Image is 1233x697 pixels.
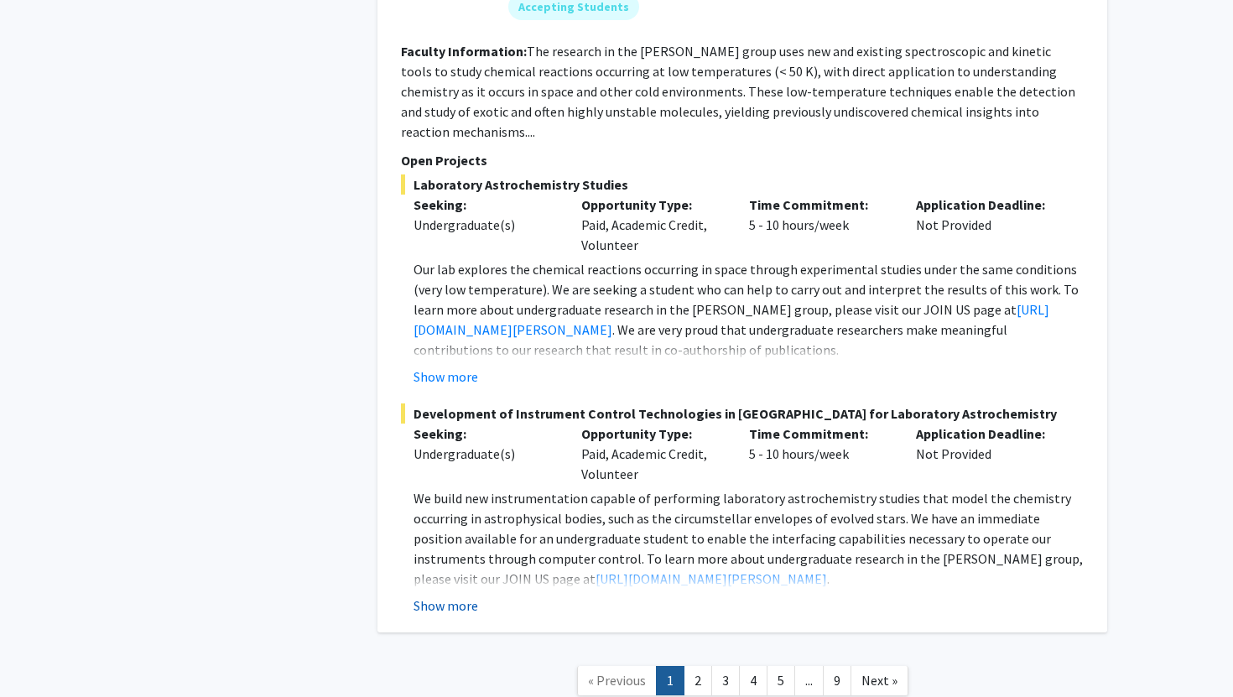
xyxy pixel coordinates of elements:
a: Next [851,666,908,695]
div: Undergraduate(s) [414,215,556,235]
span: Laboratory Astrochemistry Studies [401,174,1084,195]
p: Seeking: [414,424,556,444]
div: Not Provided [903,195,1071,255]
div: 5 - 10 hours/week [736,195,904,255]
a: 2 [684,666,712,695]
a: 9 [823,666,851,695]
p: Opportunity Type: [581,424,724,444]
span: Development of Instrument Control Technologies in [GEOGRAPHIC_DATA] for Laboratory Astrochemistry [401,403,1084,424]
p: Our lab explores the chemical reactions occurring in space through experimental studies under the... [414,259,1084,360]
button: Show more [414,367,478,387]
div: Paid, Academic Credit, Volunteer [569,195,736,255]
p: Time Commitment: [749,195,892,215]
fg-read-more: The research in the [PERSON_NAME] group uses new and existing spectroscopic and kinetic tools to ... [401,43,1075,140]
a: 3 [711,666,740,695]
span: Next » [861,672,897,689]
span: « Previous [588,672,646,689]
div: Not Provided [903,424,1071,484]
p: Application Deadline: [916,424,1059,444]
iframe: Chat [13,622,71,684]
p: Application Deadline: [916,195,1059,215]
p: Open Projects [401,150,1084,170]
b: Faculty Information: [401,43,527,60]
a: 4 [739,666,767,695]
a: Previous Page [577,666,657,695]
a: 5 [767,666,795,695]
div: 5 - 10 hours/week [736,424,904,484]
p: Time Commitment: [749,424,892,444]
a: 1 [656,666,684,695]
div: Paid, Academic Credit, Volunteer [569,424,736,484]
p: Seeking: [414,195,556,215]
span: ... [805,672,813,689]
p: We build new instrumentation capable of performing laboratory astrochemistry studies that model t... [414,488,1084,589]
a: [URL][DOMAIN_NAME][PERSON_NAME] [596,570,827,587]
div: Undergraduate(s) [414,444,556,464]
button: Show more [414,596,478,616]
p: Opportunity Type: [581,195,724,215]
